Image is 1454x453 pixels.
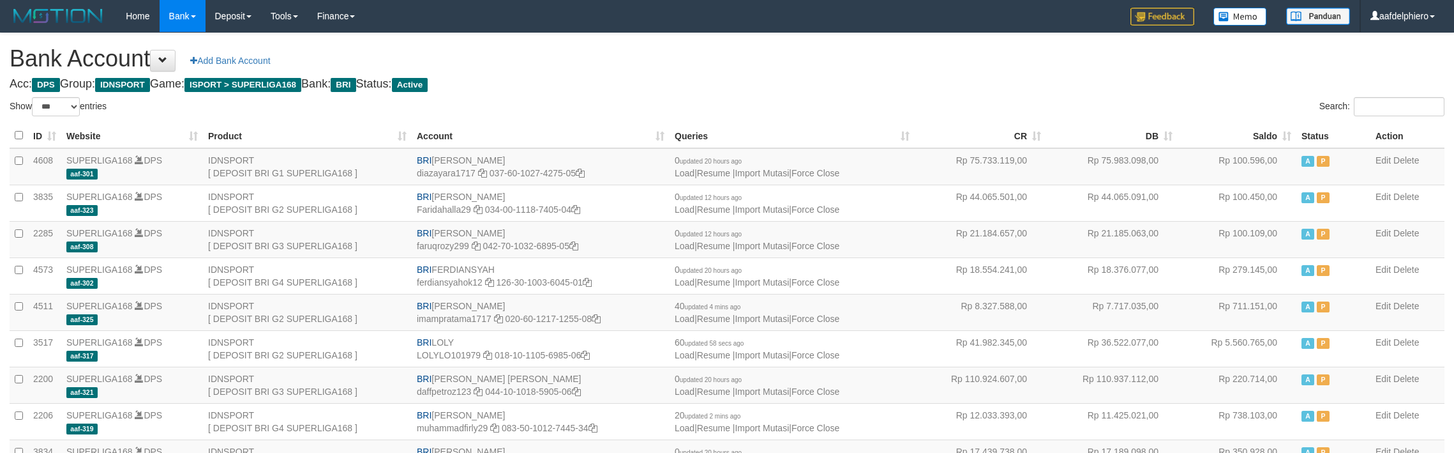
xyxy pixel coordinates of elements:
[675,265,742,275] span: 0
[1317,374,1330,385] span: Paused
[1317,411,1330,422] span: Paused
[675,204,694,215] a: Load
[791,387,839,397] a: Force Close
[1301,411,1314,422] span: Active
[1317,229,1330,240] span: Paused
[1046,330,1178,367] td: Rp 36.522.077,00
[1178,257,1296,294] td: Rp 279.145,00
[1375,265,1391,275] a: Edit
[203,403,412,440] td: IDNSPORT [ DEPOSIT BRI G4 SUPERLIGA168 ]
[61,403,203,440] td: DPS
[697,168,730,178] a: Resume
[1301,265,1314,276] span: Active
[417,241,469,251] a: faruqrozy299
[412,330,670,367] td: LOLY 018-10-1105-6985-06
[1178,367,1296,403] td: Rp 220.714,00
[28,123,61,148] th: ID: activate to sort column ascending
[735,314,789,324] a: Import Mutasi
[417,265,431,275] span: BRI
[66,314,98,325] span: aaf-325
[735,350,789,360] a: Import Mutasi
[675,337,744,348] span: 60
[915,367,1046,403] td: Rp 110.924.607,00
[1375,374,1391,384] a: Edit
[1370,123,1444,148] th: Action
[61,185,203,221] td: DPS
[66,265,133,275] a: SUPERLIGA168
[203,257,412,294] td: IDNSPORT [ DEPOSIT BRI G4 SUPERLIGA168 ]
[417,228,431,238] span: BRI
[697,314,730,324] a: Resume
[417,301,431,311] span: BRI
[588,423,597,433] a: Copy 083501012744534 to clipboard
[1046,148,1178,185] td: Rp 75.983.098,00
[680,376,742,383] span: updated 20 hours ago
[791,350,839,360] a: Force Close
[412,257,670,294] td: FERDIANSYAH 126-30-1003-6045-01
[1375,410,1391,420] a: Edit
[1178,294,1296,330] td: Rp 711.151,00
[472,241,481,251] a: Copy faruqrozy299 to clipboard
[735,423,789,433] a: Import Mutasi
[1178,148,1296,185] td: Rp 100.596,00
[915,148,1046,185] td: Rp 75.733.119,00
[915,123,1046,148] th: CR: activate to sort column ascending
[1317,302,1330,312] span: Paused
[571,204,580,215] a: Copy 034001118740504 to clipboard
[412,185,670,221] td: [PERSON_NAME] 034-00-1118-7405-04
[1046,123,1178,148] th: DB: activate to sort column ascending
[675,228,742,238] span: 0
[28,221,61,257] td: 2285
[915,221,1046,257] td: Rp 21.184.657,00
[10,97,107,116] label: Show entries
[412,221,670,257] td: [PERSON_NAME] 042-70-1032-6895-05
[412,403,670,440] td: [PERSON_NAME] 083-50-1012-7445-34
[675,374,742,384] span: 0
[1375,192,1391,202] a: Edit
[1375,337,1391,348] a: Edit
[417,277,483,288] a: ferdiansyahok12
[1317,192,1330,203] span: Paused
[485,277,494,288] a: Copy ferdiansyahok12 to clipboard
[675,387,694,397] a: Load
[569,241,578,251] a: Copy 042701032689505 to clipboard
[915,257,1046,294] td: Rp 18.554.241,00
[675,192,839,215] span: | | |
[1354,97,1444,116] input: Search:
[392,78,428,92] span: Active
[1286,8,1350,25] img: panduan.png
[675,192,742,202] span: 0
[1317,265,1330,276] span: Paused
[1046,185,1178,221] td: Rp 44.065.091,00
[61,257,203,294] td: DPS
[675,410,740,420] span: 20
[675,301,839,324] span: | | |
[685,303,741,311] span: updated 4 mins ago
[685,413,741,420] span: updated 2 mins ago
[791,277,839,288] a: Force Close
[680,158,742,165] span: updated 20 hours ago
[675,277,694,288] a: Load
[66,424,98,434] span: aaf-319
[331,78,356,92] span: BRI
[66,169,98,180] span: aaf-301
[66,337,133,348] a: SUPERLIGA168
[675,155,839,178] span: | | |
[1301,192,1314,203] span: Active
[1393,192,1419,202] a: Delete
[417,423,488,433] a: muhammadfirly29
[66,374,133,384] a: SUPERLIGA168
[1317,338,1330,349] span: Paused
[95,78,150,92] span: IDNSPORT
[1319,97,1444,116] label: Search:
[483,350,492,360] a: Copy LOLYLO101979 to clipboard
[1046,367,1178,403] td: Rp 110.937.112,00
[735,241,789,251] a: Import Mutasi
[1046,403,1178,440] td: Rp 11.425.021,00
[28,185,61,221] td: 3835
[61,294,203,330] td: DPS
[1046,257,1178,294] td: Rp 18.376.077,00
[735,387,789,397] a: Import Mutasi
[915,403,1046,440] td: Rp 12.033.393,00
[32,78,60,92] span: DPS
